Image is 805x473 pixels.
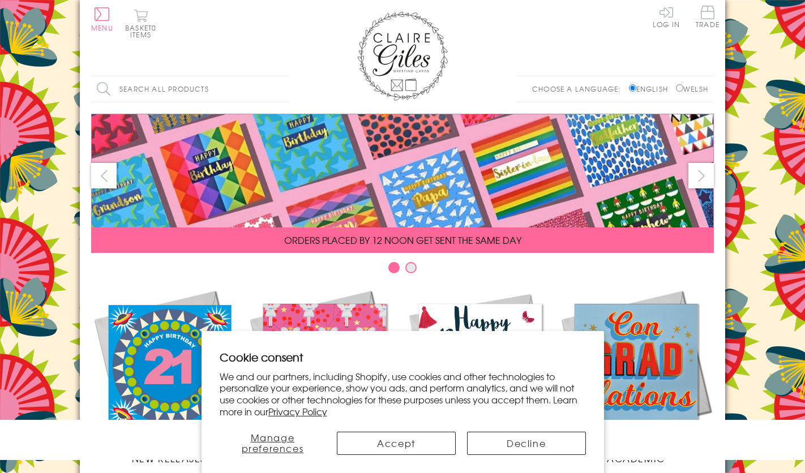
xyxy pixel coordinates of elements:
[357,11,448,101] img: Claire Giles Greetings Cards
[402,287,558,465] a: Birthdays
[696,6,720,28] span: Trade
[629,84,636,92] input: English
[284,233,521,247] span: ORDERS PLACED BY 12 NOON GET SENT THE SAME DAY
[91,287,247,465] a: New Releases
[676,84,683,92] input: Welsh
[558,287,714,465] a: Academic
[278,76,289,102] input: Search
[653,6,680,28] a: Log In
[337,432,456,455] button: Accept
[91,76,289,102] input: Search all products
[220,371,586,418] p: We and our partners, including Shopify, use cookies and other technologies to personalize your ex...
[696,6,720,30] a: Trade
[242,431,304,455] span: Manage preferences
[676,84,708,94] label: Welsh
[388,262,400,273] button: Carousel Page 1 (Current Slide)
[220,349,586,365] h2: Cookie consent
[247,287,402,465] a: Christmas
[125,9,156,38] button: Basket0 items
[688,163,714,188] button: next
[91,23,113,33] span: Menu
[91,261,714,279] div: Carousel Pagination
[405,262,417,273] button: Carousel Page 2
[130,23,156,40] span: 0 items
[219,432,326,455] button: Manage preferences
[532,84,627,94] p: Choose a language:
[629,84,674,94] label: English
[467,432,586,455] button: Decline
[268,405,327,418] a: Privacy Policy
[91,163,117,188] button: prev
[91,7,113,31] button: Menu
